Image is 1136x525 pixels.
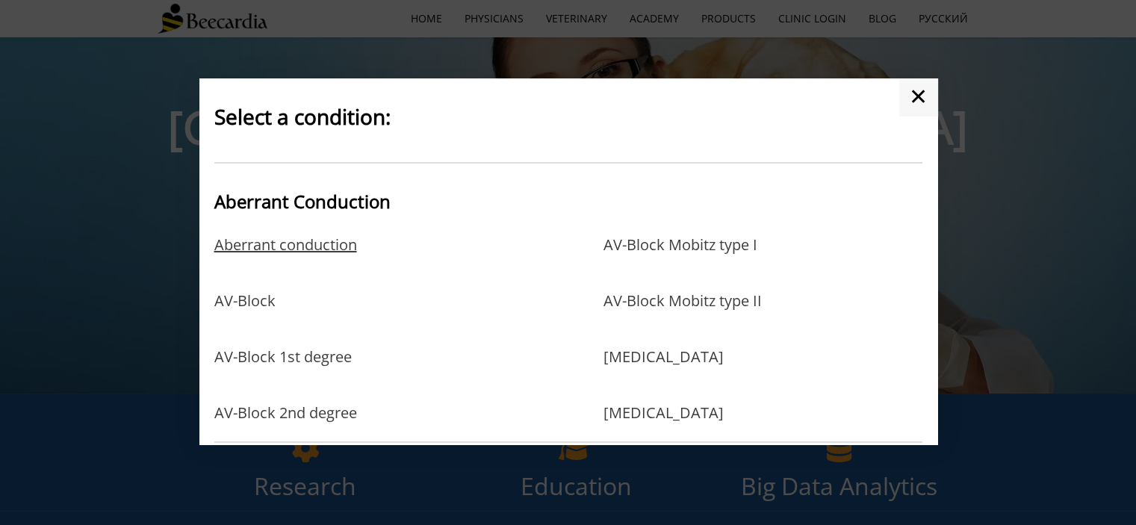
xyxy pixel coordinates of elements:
a: [MEDICAL_DATA] [603,404,724,422]
a: ✕ [899,78,937,116]
span: Select a condition: [214,102,391,131]
a: Aberrant conduction [214,236,357,285]
a: [MEDICAL_DATA] [603,348,724,397]
a: AV-Block [214,292,276,341]
a: AV-Block 2nd degree [214,404,357,422]
a: AV-Block 1st degree [214,348,352,397]
a: AV-Block Mobitz type II [603,292,762,341]
span: Aberrant Conduction [214,189,391,214]
a: AV-Block Mobitz type I [603,236,757,285]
